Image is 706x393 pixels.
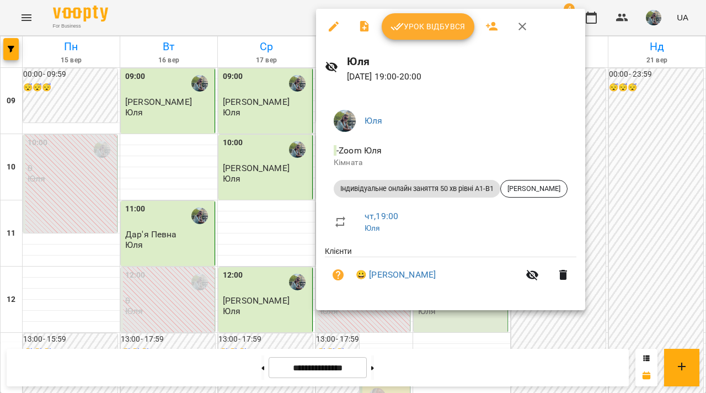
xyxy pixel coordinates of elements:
[365,115,382,126] a: Юля
[347,70,576,83] p: [DATE] 19:00 - 20:00
[347,53,576,70] h6: Юля
[501,184,567,194] span: [PERSON_NAME]
[500,180,568,198] div: [PERSON_NAME]
[365,224,380,232] a: Юля
[334,110,356,132] img: c71655888622cca4d40d307121b662d7.jpeg
[391,20,466,33] span: Урок відбувся
[334,145,384,156] span: - Zoom Юля
[334,157,568,168] p: Кімната
[365,211,398,221] a: чт , 19:00
[325,262,351,288] button: Візит ще не сплачено. Додати оплату?
[356,268,436,282] a: 😀 [PERSON_NAME]
[334,184,500,194] span: Індивідуальне онлайн заняття 50 хв рівні А1-В1
[325,246,576,297] ul: Клієнти
[382,13,474,40] button: Урок відбувся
